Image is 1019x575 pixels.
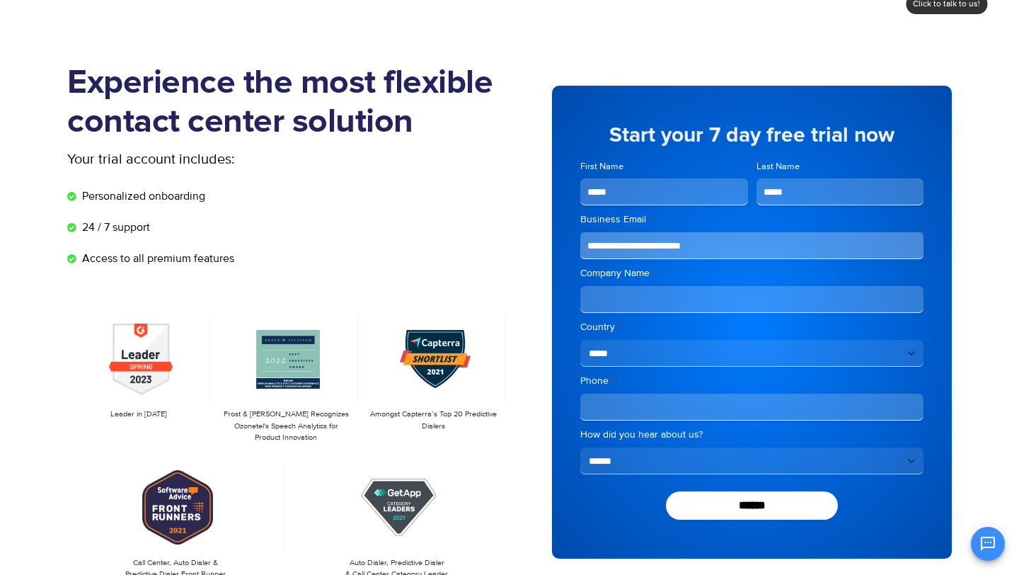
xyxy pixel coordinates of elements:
[79,188,205,205] span: Personalized onboarding
[580,266,923,280] label: Company Name
[580,374,923,388] label: Phone
[971,527,1005,561] button: Open chat
[369,409,498,432] p: Amongst Capterra’s Top 20 Predictive Dialers
[67,149,403,170] p: Your trial account includes:
[580,160,748,173] label: First Name
[580,428,923,442] label: How did you hear about us?
[74,409,203,421] p: Leader in [DATE]
[79,250,234,267] span: Access to all premium features
[580,125,923,146] h5: Start your 7 day free trial now
[580,212,923,227] label: Business Email
[756,160,924,173] label: Last Name
[580,320,923,334] label: Country
[67,64,509,142] h1: Experience the most flexible contact center solution
[79,219,150,236] span: 24 / 7 support
[221,409,350,444] p: Frost & [PERSON_NAME] Recognizes Ozonetel's Speech Analytics for Product Innovation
